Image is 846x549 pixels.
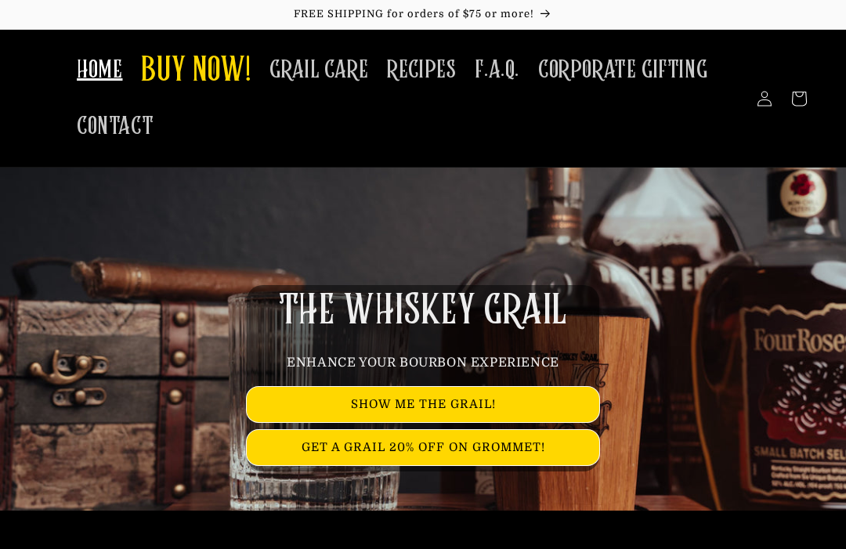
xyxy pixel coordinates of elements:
[475,55,519,85] span: F.A.Q.
[247,387,599,422] a: SHOW ME THE GRAIL!
[269,55,368,85] span: GRAIL CARE
[287,356,559,370] span: ENHANCE YOUR BOURBON EXPERIENCE
[529,45,717,95] a: CORPORATE GIFTING
[538,55,707,85] span: CORPORATE GIFTING
[378,45,465,95] a: RECIPES
[247,430,599,465] a: GET A GRAIL 20% OFF ON GROMMET!
[77,55,122,85] span: HOME
[260,45,378,95] a: GRAIL CARE
[279,291,567,331] span: THE WHISKEY GRAIL
[141,50,251,93] span: BUY NOW!
[16,8,830,21] p: FREE SHIPPING for orders of $75 or more!
[67,102,163,151] a: CONTACT
[387,55,456,85] span: RECIPES
[77,111,154,142] span: CONTACT
[465,45,529,95] a: F.A.Q.
[132,41,260,103] a: BUY NOW!
[67,45,132,95] a: HOME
